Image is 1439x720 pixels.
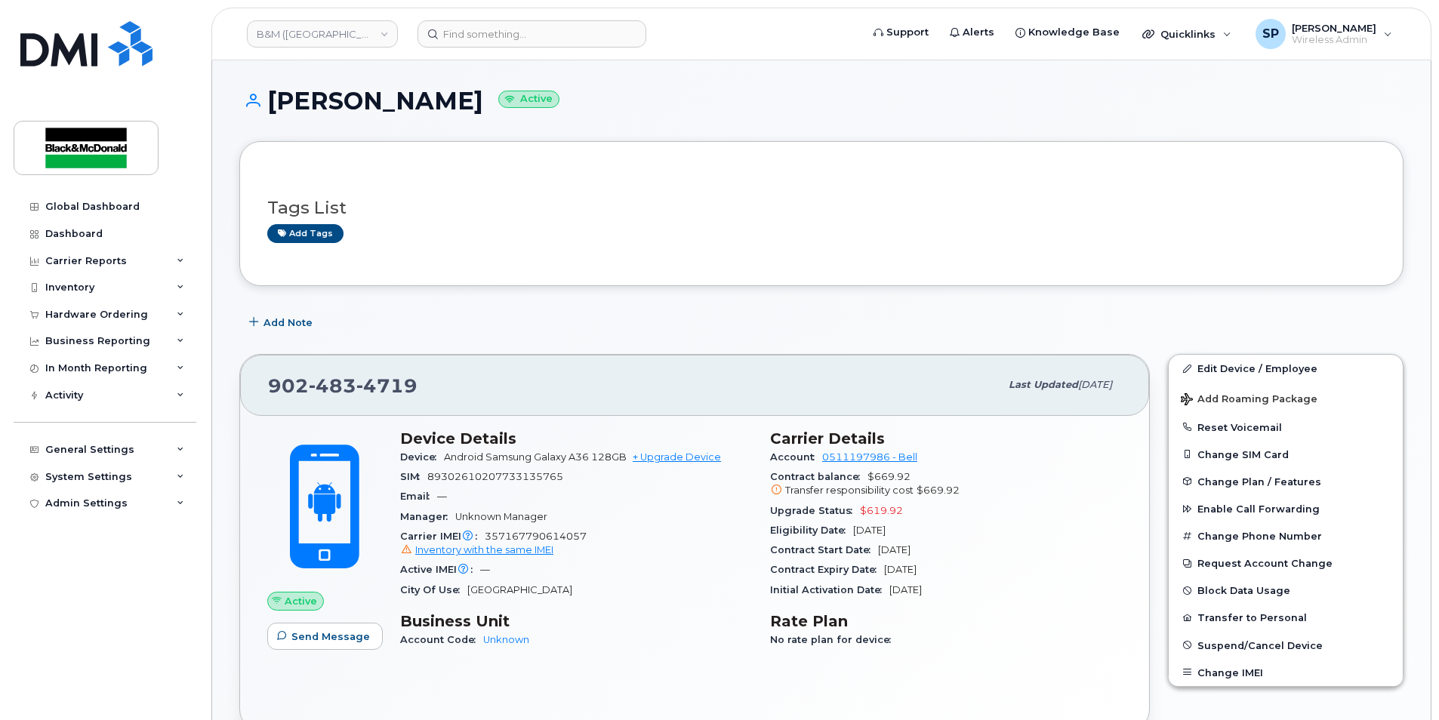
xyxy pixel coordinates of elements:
[1169,549,1403,577] button: Request Account Change
[860,505,903,516] span: $619.92
[437,491,447,502] span: —
[1169,604,1403,631] button: Transfer to Personal
[1169,355,1403,382] a: Edit Device / Employee
[1181,393,1317,408] span: Add Roaming Package
[770,525,853,536] span: Eligibility Date
[633,451,721,463] a: + Upgrade Device
[400,634,483,645] span: Account Code
[239,88,1404,114] h1: [PERSON_NAME]
[917,485,960,496] span: $669.92
[356,374,418,397] span: 4719
[1197,639,1323,651] span: Suspend/Cancel Device
[427,471,563,482] span: 89302610207733135765
[1169,522,1403,549] button: Change Phone Number
[400,564,480,575] span: Active IMEI
[400,429,752,448] h3: Device Details
[267,224,344,243] a: Add tags
[268,374,418,397] span: 902
[291,629,370,644] span: Send Message
[267,198,1376,217] h3: Tags List
[770,505,860,516] span: Upgrade Status
[239,309,325,336] button: Add Note
[770,584,889,595] span: Initial Activation Date
[1169,632,1403,659] button: Suspend/Cancel Device
[853,525,886,536] span: [DATE]
[1197,503,1320,515] span: Enable Call Forwarding
[415,544,553,555] span: Inventory with the same IMEI
[770,451,822,463] span: Account
[770,471,867,482] span: Contract balance
[1078,379,1112,390] span: [DATE]
[1197,475,1321,487] span: Change Plan / Features
[770,471,1122,498] span: $669.92
[878,544,911,555] span: [DATE]
[770,564,884,575] span: Contract Expiry Date
[1169,414,1403,441] button: Reset Voicemail
[285,594,317,608] span: Active
[267,623,383,650] button: Send Message
[822,451,917,463] a: 0511197986 - Bell
[770,612,1122,630] h3: Rate Plan
[263,315,313,330] span: Add Note
[444,451,627,463] span: Android Samsung Galaxy A36 128GB
[1169,441,1403,468] button: Change SIM Card
[1169,383,1403,414] button: Add Roaming Package
[400,451,444,463] span: Device
[770,634,898,645] span: No rate plan for device
[770,544,878,555] span: Contract Start Date
[1169,577,1403,604] button: Block Data Usage
[400,531,752,558] span: 357167790614057
[309,374,356,397] span: 483
[785,485,914,496] span: Transfer responsibility cost
[483,634,529,645] a: Unknown
[400,584,467,595] span: City Of Use
[400,531,485,542] span: Carrier IMEI
[400,491,437,502] span: Email
[889,584,922,595] span: [DATE]
[400,511,455,522] span: Manager
[455,511,547,522] span: Unknown Manager
[498,91,559,108] small: Active
[1169,659,1403,686] button: Change IMEI
[770,429,1122,448] h3: Carrier Details
[400,544,553,555] a: Inventory with the same IMEI
[884,564,917,575] span: [DATE]
[1169,468,1403,495] button: Change Plan / Features
[1009,379,1078,390] span: Last updated
[480,564,490,575] span: —
[467,584,572,595] span: [GEOGRAPHIC_DATA]
[400,612,752,630] h3: Business Unit
[400,471,427,482] span: SIM
[1169,495,1403,522] button: Enable Call Forwarding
